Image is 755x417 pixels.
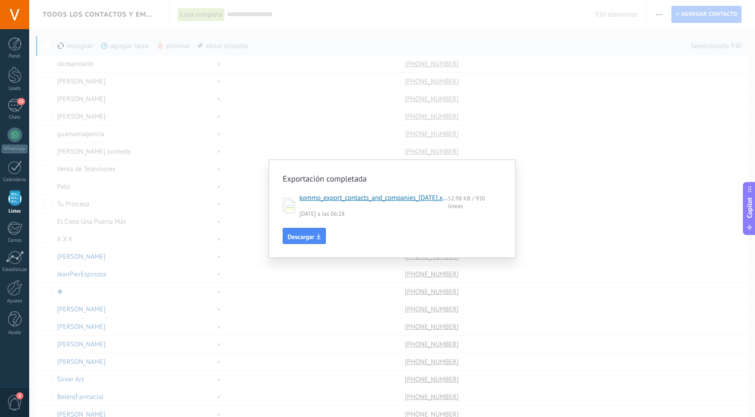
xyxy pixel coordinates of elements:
div: Leads [2,86,28,92]
button: Descargar [283,228,326,244]
span: Copilot [745,198,754,218]
div: Listas [2,208,28,214]
span: 52.98 KB / 930 líneas [448,195,502,210]
div: Estadísticas [2,267,28,273]
span: 23 [17,98,25,105]
div: Chats [2,115,28,120]
a: kommo_export_contacts_and_companies_[DATE].xlsx [299,194,448,210]
h2: Exportación completada [283,173,493,184]
div: Calendario [2,177,28,183]
div: Correo [2,238,28,244]
div: WhatsApp [2,145,27,153]
span: 3 [16,392,23,399]
span: Descargar [288,234,314,240]
div: Panel [2,53,28,59]
div: Ayuda [2,330,28,336]
span: [DATE] a las 06:28 [299,210,345,217]
div: Ajustes [2,298,28,304]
